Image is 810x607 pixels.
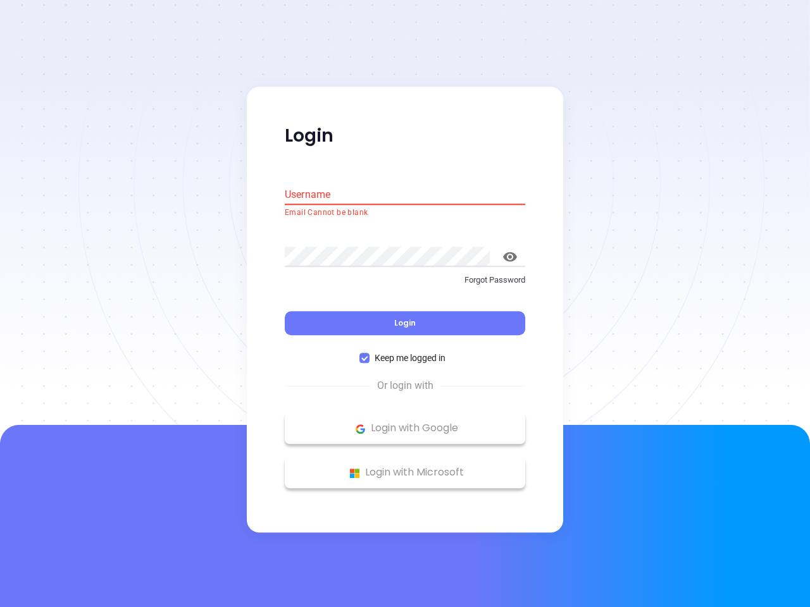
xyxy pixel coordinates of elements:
button: toggle password visibility [495,242,525,272]
span: Login [394,318,416,329]
p: Email Cannot be blank [285,207,525,219]
p: Login [285,125,525,147]
span: Or login with [371,379,440,394]
button: Microsoft Logo Login with Microsoft [285,457,525,489]
button: Login [285,312,525,336]
p: Login with Microsoft [291,463,519,482]
button: Google Logo Login with Google [285,413,525,445]
p: Login with Google [291,419,519,438]
a: Forgot Password [285,274,525,297]
img: Google Logo [352,421,368,437]
span: Keep me logged in [370,352,451,365]
img: Microsoft Logo [347,465,363,481]
p: Forgot Password [285,274,525,286]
